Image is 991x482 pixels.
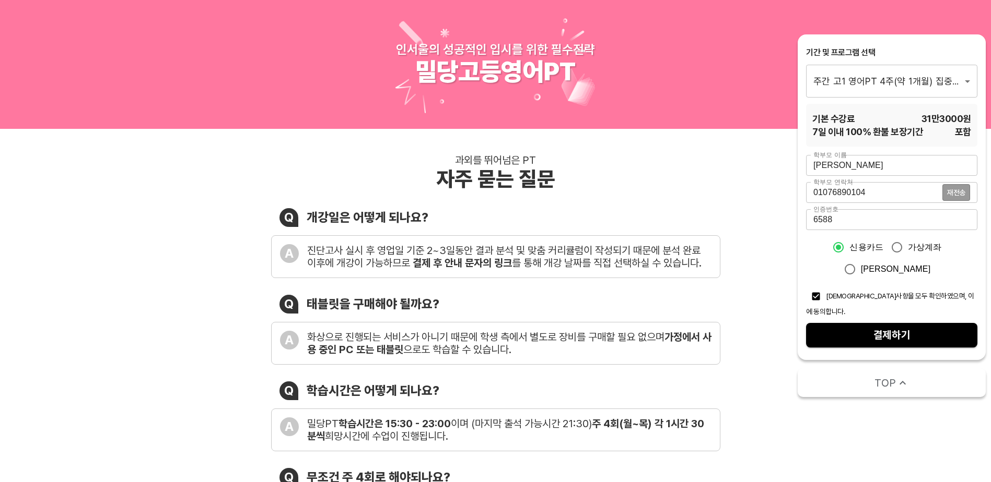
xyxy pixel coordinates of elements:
[812,112,855,125] span: 기본 수강료
[806,292,974,316] span: [DEMOGRAPHIC_DATA]사항을 모두 확인하였으며, 이에 동의합니다.
[875,376,896,390] span: TOP
[812,125,923,138] span: 7 일 이내 100% 환불 보장기간
[942,184,970,201] button: 재전송
[798,368,986,397] button: TOP
[415,57,576,87] div: 밀당고등영어PT
[279,208,298,227] div: Q
[806,323,977,347] button: 결제하기
[307,331,712,356] div: 화상으로 진행되는 서비스가 아니기 때문에 학생 측에서 별도로 장비를 구매할 필요 없으며 으로도 학습할 수 있습니다.
[307,383,439,398] div: 학습시간은 어떻게 되나요?
[307,210,428,225] div: 개강일은 어떻게 되나요?
[279,295,298,314] div: Q
[307,417,712,442] div: 밀당PT 이며 (마지막 출석 가능시간 21:30) 희망시간에 수업이 진행됩니다.
[955,125,971,138] span: 포함
[814,326,969,344] span: 결제하기
[280,331,299,350] div: A
[908,241,942,254] span: 가상계좌
[436,166,555,191] div: 자주 묻는 질문
[339,417,451,430] b: 학습시간은 15:30 - 23:00
[455,154,536,166] div: 과외를 뛰어넘은 PT
[279,381,298,400] div: Q
[307,331,712,356] b: 가정에서 사용 중인 PC 또는 태블릿
[861,263,931,275] span: [PERSON_NAME]
[307,417,704,442] b: 주 4회(월~목) 각 1시간 30분씩
[806,47,977,58] div: 기간 및 프로그램 선택
[396,42,595,57] div: 인서울의 성공적인 입시를 위한 필수전략
[947,189,965,196] span: 재전송
[280,244,299,263] div: A
[806,155,977,176] input: 학부모 이름을 입력해주세요
[922,112,971,125] span: 31만3000 원
[413,257,512,269] b: 결제 후 안내 문자의 링크
[307,244,712,269] div: 진단고사 실시 후 영업일 기준 2~3일동안 결과 분석 및 맞춤 커리큘럼이 작성되기 때문에 분석 완료 이후에 개강이 가능하므로 를 통해 개강 날짜를 직접 선택하실 수 있습니다.
[280,417,299,436] div: A
[806,65,977,97] div: 주간 고1 영어PT 4주(약 1개월) 집중관리
[806,182,942,203] input: 학부모 연락처를 입력해주세요
[849,241,883,254] span: 신용카드
[307,296,439,311] div: 태블릿을 구매해야 될까요?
